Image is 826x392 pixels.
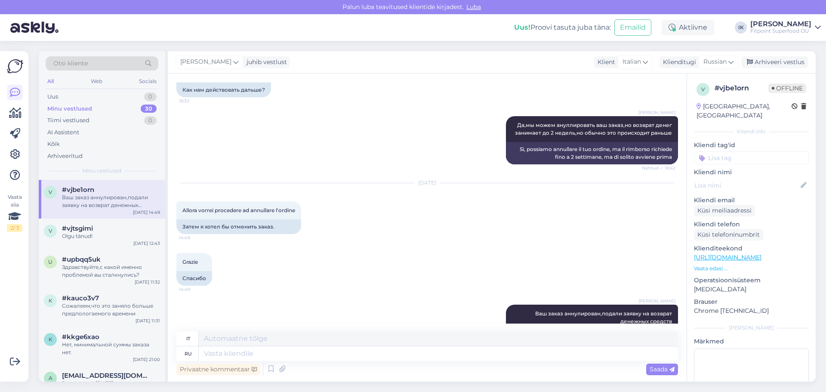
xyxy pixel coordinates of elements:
[662,20,714,35] div: Aktiivne
[62,232,160,240] div: Olgu tänud!
[49,375,52,381] span: a
[694,324,809,332] div: [PERSON_NAME]
[697,102,792,120] div: [GEOGRAPHIC_DATA], [GEOGRAPHIC_DATA]
[179,235,211,241] span: 14:49
[694,253,761,261] a: [URL][DOMAIN_NAME]
[464,3,484,11] span: Luba
[735,22,747,34] div: IK
[186,331,190,346] div: it
[133,209,160,216] div: [DATE] 14:49
[141,105,157,113] div: 30
[133,356,160,363] div: [DATE] 21:00
[694,337,809,346] p: Märkmed
[136,318,160,324] div: [DATE] 11:31
[750,21,811,28] div: [PERSON_NAME]
[62,372,151,380] span: artempereverzev333@gmail.com
[694,141,809,150] p: Kliendi tag'id
[49,336,52,343] span: k
[176,219,301,234] div: Затем я хотел бы отменить заказ.
[176,179,678,187] div: [DATE]
[62,225,93,232] span: #vjtsgimi
[179,286,211,293] span: 14:49
[62,256,101,263] span: #upbqq5uk
[506,142,678,164] div: Sì, possiamo annullare il tuo ordine, ma il rimborso richiede fino a 2 settimane, ma di solito av...
[514,23,530,31] b: Uus!
[594,58,615,67] div: Klient
[7,193,22,232] div: Vaata siia
[89,76,104,87] div: Web
[694,306,809,315] p: Chrome [TECHNICAL_ID]
[47,116,89,125] div: Tiimi vestlused
[694,297,809,306] p: Brauser
[176,271,212,286] div: Спасибо
[176,83,271,97] div: Как нам действовать дальше?
[62,341,160,356] div: Нет, минимальной суммы заказа нет.
[701,86,705,93] span: v
[515,122,673,136] span: Да,мы можем ануллировать ваш заказ,но возврат денег занимает до 2 недель,но обычно это происходит...
[182,259,198,265] span: Grazie
[185,346,192,361] div: ru
[742,56,808,68] div: Arhiveeri vestlus
[694,181,799,190] input: Lisa nimi
[83,167,121,175] span: Minu vestlused
[750,28,811,34] div: Fitpoint Superfood OÜ
[694,205,755,216] div: Küsi meiliaadressi
[144,116,157,125] div: 0
[715,83,768,93] div: # vjbe1orn
[638,298,675,304] span: [PERSON_NAME]
[694,229,763,241] div: Küsi telefoninumbrit
[614,19,651,36] button: Emailid
[535,310,673,324] span: Ваш заказ аннулирован,подали заявку на возврат денежных средств
[62,194,160,209] div: Ваш заказ аннулирован,подали заявку на возврат денежных средств
[694,168,809,177] p: Kliendi nimi
[694,285,809,294] p: [MEDICAL_DATA]
[62,302,160,318] div: Сожалеем,что это заняло больше предпологаемого времени
[694,276,809,285] p: Operatsioonisüsteem
[49,189,52,195] span: v
[694,265,809,272] p: Vaata edasi ...
[47,128,79,137] div: AI Assistent
[179,98,211,104] span: 18:32
[694,244,809,253] p: Klienditeekond
[768,83,806,93] span: Offline
[135,279,160,285] div: [DATE] 11:32
[703,57,727,67] span: Russian
[7,224,22,232] div: 2 / 3
[53,59,88,68] span: Otsi kliente
[48,259,52,265] span: u
[650,365,675,373] span: Saada
[46,76,55,87] div: All
[182,207,295,213] span: Allora vorrei procedere ad annullare l'ordine
[47,105,92,113] div: Minu vestlused
[642,165,675,171] span: Nähtud ✓ 18:42
[7,58,23,74] img: Askly Logo
[62,263,160,279] div: Здравствуйте,с какой именно проблемой вы сталкнулись?
[62,294,99,302] span: #kauco3v7
[47,93,58,101] div: Uus
[694,128,809,136] div: Kliendi info
[623,57,641,67] span: Italian
[133,240,160,247] div: [DATE] 12:43
[144,93,157,101] div: 0
[243,58,287,67] div: juhib vestlust
[694,151,809,164] input: Lisa tag
[137,76,158,87] div: Socials
[638,109,675,116] span: [PERSON_NAME]
[47,140,60,148] div: Kõik
[62,333,99,341] span: #kkge6xao
[694,220,809,229] p: Kliendi telefon
[180,57,231,67] span: [PERSON_NAME]
[176,364,260,375] div: Privaatne kommentaar
[62,186,94,194] span: #vjbe1orn
[49,228,52,234] span: v
[750,21,821,34] a: [PERSON_NAME]Fitpoint Superfood OÜ
[660,58,696,67] div: Klienditugi
[47,152,83,161] div: Arhiveeritud
[49,297,52,304] span: k
[514,22,611,33] div: Proovi tasuta juba täna:
[694,196,809,205] p: Kliendi email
